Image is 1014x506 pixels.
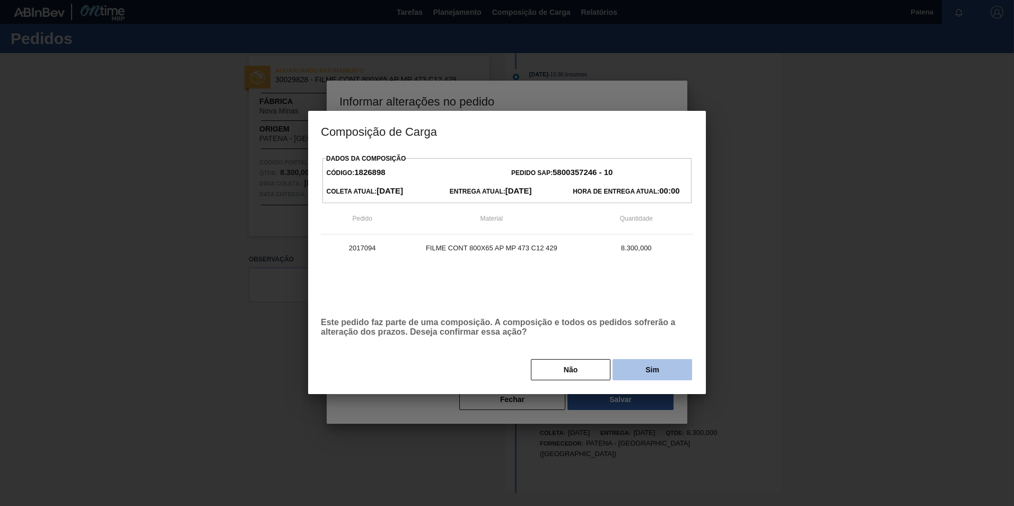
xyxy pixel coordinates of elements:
h3: Composição de Carga [308,111,706,151]
span: Pedido SAP: [511,169,613,177]
strong: [DATE] [505,186,532,195]
p: Este pedido faz parte de uma composição. A composição e todos os pedidos sofrerão a alteração dos... [321,318,693,337]
span: Quantidade [620,215,653,222]
strong: 00:00 [659,186,679,195]
td: 2017094 [321,234,404,261]
button: Sim [613,359,692,380]
span: Coleta Atual: [327,188,403,195]
td: 8.300,000 [579,234,693,261]
strong: 5800357246 - 10 [553,168,613,177]
label: Dados da Composição [326,155,406,162]
span: Pedido [352,215,372,222]
span: Hora de Entrega Atual: [573,188,679,195]
span: Entrega Atual: [450,188,532,195]
span: Material [480,215,503,222]
span: Código: [327,169,386,177]
strong: [DATE] [377,186,403,195]
button: Não [531,359,610,380]
td: FILME CONT 800X65 AP MP 473 C12 429 [404,234,579,261]
strong: 1826898 [354,168,385,177]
